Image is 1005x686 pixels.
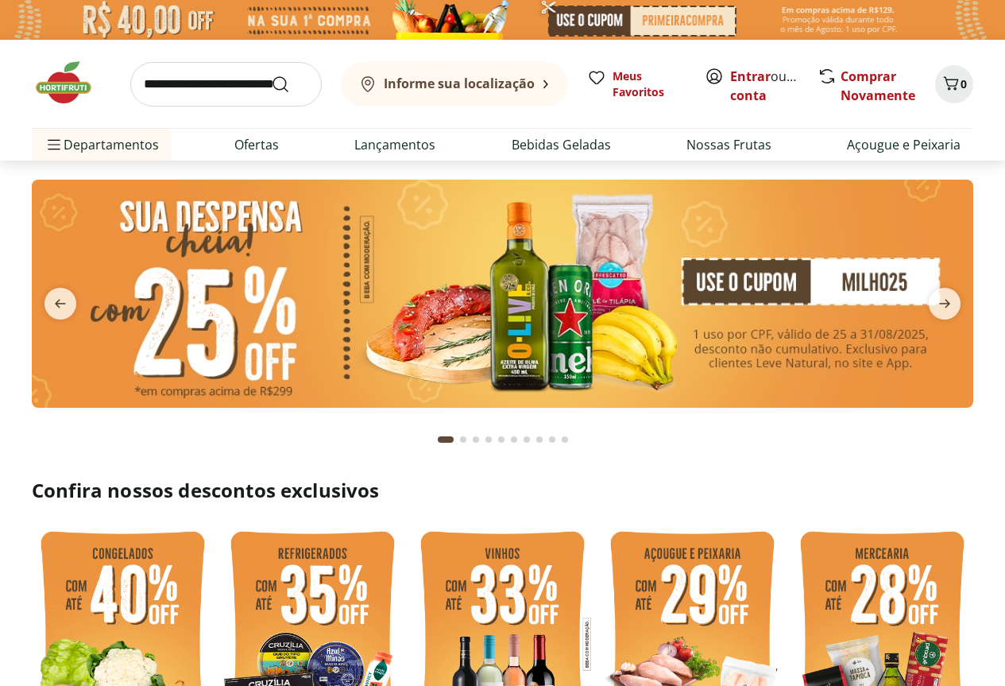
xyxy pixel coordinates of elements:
[686,135,771,154] a: Nossas Frutas
[341,62,568,107] button: Informe sua localização
[384,75,535,92] b: Informe sua localização
[730,68,818,104] a: Criar conta
[730,68,771,85] a: Entrar
[234,135,279,154] a: Ofertas
[533,421,546,459] button: Go to page 8 from fs-carousel
[470,421,482,459] button: Go to page 3 from fs-carousel
[32,288,89,320] button: previous
[841,68,915,104] a: Comprar Novamente
[32,180,973,408] img: cupom
[271,75,309,94] button: Submit Search
[546,421,559,459] button: Go to page 9 from fs-carousel
[730,67,801,105] span: ou
[32,478,973,503] h2: Confira nossos descontos exclusivos
[32,59,111,107] img: Hortifruti
[130,62,322,107] input: search
[916,288,973,320] button: next
[508,421,520,459] button: Go to page 6 from fs-carousel
[495,421,508,459] button: Go to page 5 from fs-carousel
[587,68,686,100] a: Meus Favoritos
[847,135,961,154] a: Açougue e Peixaria
[520,421,533,459] button: Go to page 7 from fs-carousel
[354,135,435,154] a: Lançamentos
[613,68,686,100] span: Meus Favoritos
[44,126,64,164] button: Menu
[457,421,470,459] button: Go to page 2 from fs-carousel
[482,421,495,459] button: Go to page 4 from fs-carousel
[512,135,611,154] a: Bebidas Geladas
[961,76,967,91] span: 0
[435,421,457,459] button: Current page from fs-carousel
[44,126,159,164] span: Departamentos
[559,421,571,459] button: Go to page 10 from fs-carousel
[935,65,973,103] button: Carrinho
